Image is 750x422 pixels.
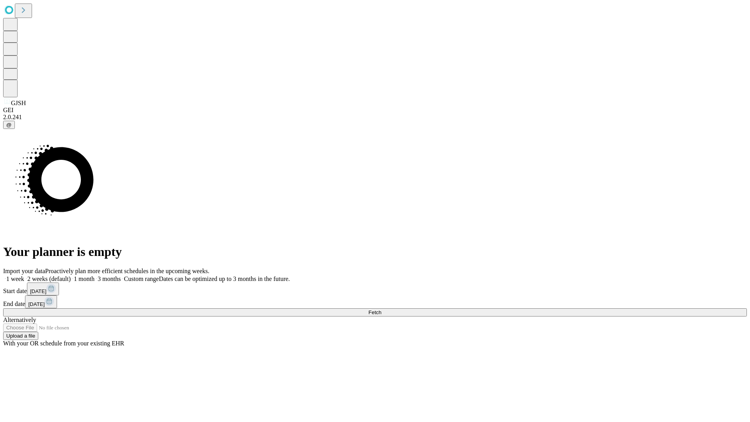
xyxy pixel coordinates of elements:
span: [DATE] [28,301,45,307]
span: With your OR schedule from your existing EHR [3,340,124,347]
button: [DATE] [27,283,59,295]
div: GEI [3,107,747,114]
div: Start date [3,283,747,295]
span: @ [6,122,12,128]
span: 1 week [6,275,24,282]
span: 3 months [98,275,121,282]
button: Fetch [3,308,747,316]
span: [DATE] [30,288,46,294]
span: Import your data [3,268,45,274]
div: 2.0.241 [3,114,747,121]
button: [DATE] [25,295,57,308]
span: Dates can be optimized up to 3 months in the future. [159,275,290,282]
div: End date [3,295,747,308]
button: @ [3,121,15,129]
button: Upload a file [3,332,38,340]
h1: Your planner is empty [3,245,747,259]
span: Alternatively [3,316,36,323]
span: Fetch [368,309,381,315]
span: GJSH [11,100,26,106]
span: Proactively plan more efficient schedules in the upcoming weeks. [45,268,209,274]
span: 2 weeks (default) [27,275,71,282]
span: 1 month [74,275,95,282]
span: Custom range [124,275,159,282]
